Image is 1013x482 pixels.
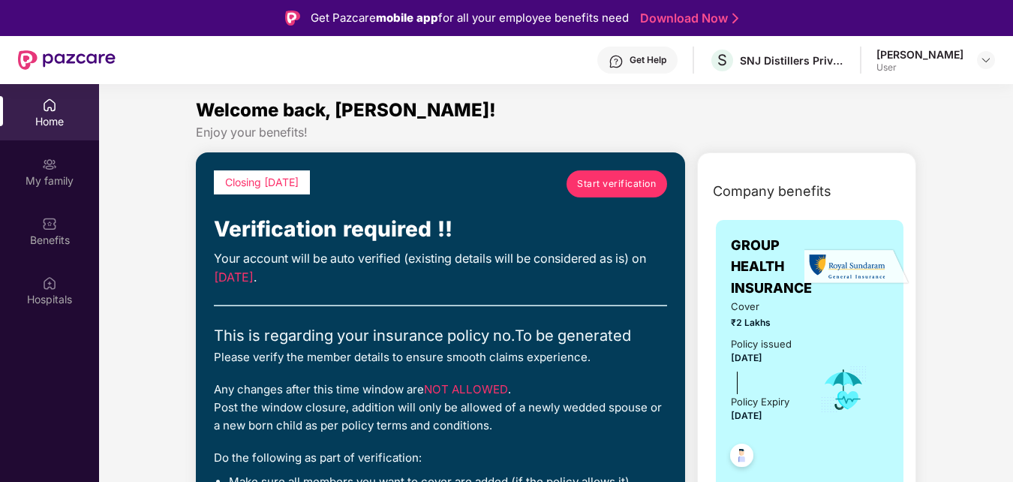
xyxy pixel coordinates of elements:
[731,299,799,315] span: Cover
[196,125,917,140] div: Enjoy your benefits!
[731,410,762,421] span: [DATE]
[42,98,57,113] img: svg+xml;base64,PHN2ZyBpZD0iSG9tZSIgeG1sbnM9Imh0dHA6Ly93d3cudzMub3JnLzIwMDAvc3ZnIiB3aWR0aD0iMjAiIG...
[42,276,57,291] img: svg+xml;base64,PHN2ZyBpZD0iSG9zcGl0YWxzIiB4bWxucz0iaHR0cDovL3d3dy53My5vcmcvMjAwMC9zdmciIHdpZHRoPS...
[214,270,254,285] span: [DATE]
[731,336,792,352] div: Policy issued
[876,62,963,74] div: User
[731,316,799,330] span: ₹2 Lakhs
[640,11,734,26] a: Download Now
[804,249,909,285] img: insurerLogo
[717,51,727,69] span: S
[819,365,868,414] img: icon
[731,235,812,299] span: GROUP HEALTH INSURANCE
[980,54,992,66] img: svg+xml;base64,PHN2ZyBpZD0iRHJvcGRvd24tMzJ4MzIiIHhtbG5zPSJodHRwOi8vd3d3LnczLm9yZy8yMDAwL3N2ZyIgd2...
[214,348,667,366] div: Please verify the member details to ensure smooth claims experience.
[630,54,666,66] div: Get Help
[285,11,300,26] img: Logo
[577,176,656,191] span: Start verification
[225,176,299,188] span: Closing [DATE]
[723,439,760,476] img: svg+xml;base64,PHN2ZyB4bWxucz0iaHR0cDovL3d3dy53My5vcmcvMjAwMC9zdmciIHdpZHRoPSI0OC45NDMiIGhlaWdodD...
[196,99,496,121] span: Welcome back, [PERSON_NAME]!
[713,181,831,202] span: Company benefits
[732,11,738,26] img: Stroke
[731,352,762,363] span: [DATE]
[214,249,667,287] div: Your account will be auto verified (existing details will be considered as is) on .
[311,9,629,27] div: Get Pazcare for all your employee benefits need
[214,449,667,467] div: Do the following as part of verification:
[731,394,789,410] div: Policy Expiry
[376,11,438,25] strong: mobile app
[42,157,57,172] img: svg+xml;base64,PHN2ZyB3aWR0aD0iMjAiIGhlaWdodD0iMjAiIHZpZXdCb3g9IjAgMCAyMCAyMCIgZmlsbD0ibm9uZSIgeG...
[42,216,57,231] img: svg+xml;base64,PHN2ZyBpZD0iQmVuZWZpdHMiIHhtbG5zPSJodHRwOi8vd3d3LnczLm9yZy8yMDAwL3N2ZyIgd2lkdGg9Ij...
[876,47,963,62] div: [PERSON_NAME]
[424,382,508,396] span: NOT ALLOWED
[18,50,116,70] img: New Pazcare Logo
[214,324,667,348] div: This is regarding your insurance policy no. To be generated
[740,53,845,68] div: SNJ Distillers Private Limited
[214,381,667,434] div: Any changes after this time window are . Post the window closure, addition will only be allowed o...
[609,54,624,69] img: svg+xml;base64,PHN2ZyBpZD0iSGVscC0zMngzMiIgeG1sbnM9Imh0dHA6Ly93d3cudzMub3JnLzIwMDAvc3ZnIiB3aWR0aD...
[214,212,667,246] div: Verification required !!
[567,170,667,197] a: Start verification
